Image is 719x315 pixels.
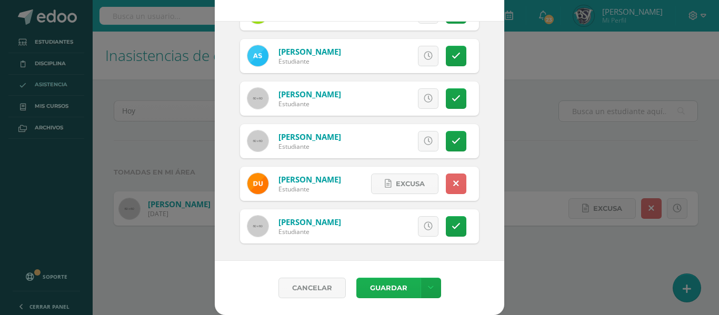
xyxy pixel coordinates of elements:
[396,174,425,194] span: Excusa
[278,185,341,194] div: Estudiante
[278,57,341,66] div: Estudiante
[278,217,341,227] a: [PERSON_NAME]
[278,142,341,151] div: Estudiante
[247,173,268,194] img: 5a27d97d7e45eb5b7870a5c093aedd6a.png
[278,131,341,142] a: [PERSON_NAME]
[247,130,268,151] img: 60x60
[278,99,341,108] div: Estudiante
[278,227,341,236] div: Estudiante
[247,45,268,66] img: 61f29e6802e09e333b83c7c3b431673a.png
[247,88,268,109] img: 60x60
[278,278,346,298] a: Cancelar
[247,216,268,237] img: 60x60
[356,278,421,298] button: Guardar
[371,174,438,194] a: Excusa
[278,174,341,185] a: [PERSON_NAME]
[278,46,341,57] a: [PERSON_NAME]
[278,89,341,99] a: [PERSON_NAME]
